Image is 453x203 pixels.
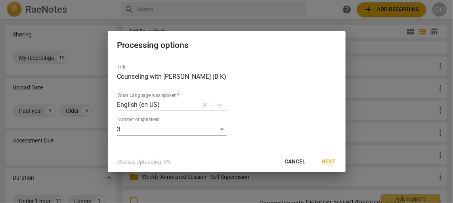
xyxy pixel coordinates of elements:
[117,93,179,98] label: What Language was spoken?
[117,40,336,50] h2: Processing options
[285,158,306,166] span: Cancel
[117,65,126,70] label: Title
[117,100,160,109] p: English (en-US)
[117,123,227,136] div: 3
[322,158,336,166] span: Next
[118,158,171,166] p: Status: Uploading: 0%
[117,118,160,122] label: Number of speakers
